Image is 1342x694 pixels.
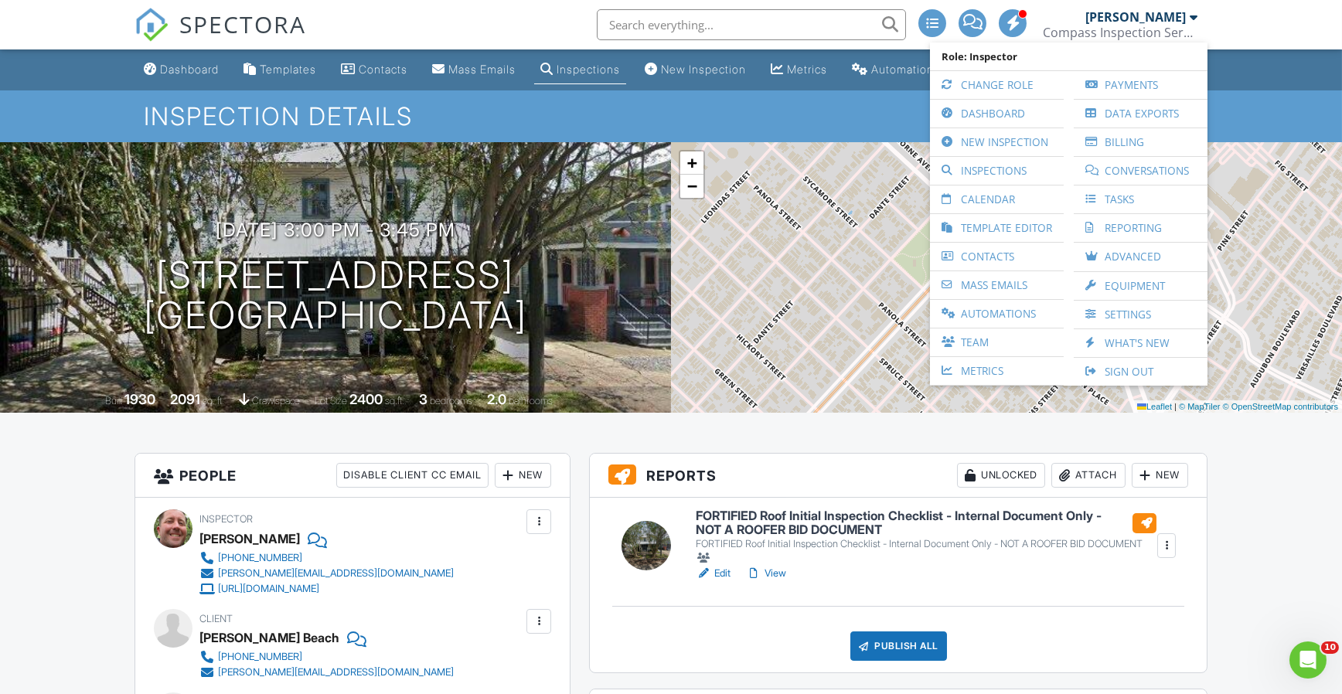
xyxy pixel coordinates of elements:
[1081,157,1200,185] a: Conversations
[216,219,455,240] h3: [DATE] 3:00 pm - 3:45 pm
[687,153,697,172] span: +
[639,56,752,84] a: New Inspection
[1174,402,1177,411] span: |
[448,63,516,76] div: Mass Emails
[938,214,1056,242] a: Template Editor
[938,157,1056,185] a: Inspections
[787,63,827,76] div: Metrics
[938,43,1200,70] span: Role: Inspector
[218,583,319,595] div: [URL][DOMAIN_NAME]
[199,626,339,649] div: [PERSON_NAME] Beach
[218,651,302,663] div: [PHONE_NUMBER]
[138,56,225,84] a: Dashboard
[746,566,786,581] a: View
[938,100,1056,128] a: Dashboard
[1081,358,1200,386] a: Sign Out
[431,395,473,407] span: bedrooms
[495,463,551,488] div: New
[199,527,300,550] div: [PERSON_NAME]
[253,395,301,407] span: crawlspace
[1051,463,1126,488] div: Attach
[1081,272,1200,300] a: Equipment
[1081,128,1200,156] a: Billing
[144,255,527,337] h1: [STREET_ADDRESS] [GEOGRAPHIC_DATA]
[957,463,1045,488] div: Unlocked
[1081,185,1200,213] a: Tasks
[359,63,407,76] div: Contacts
[696,509,1156,536] h6: FORTIFIED Roof Initial Inspection Checklist - Internal Document Only - NOT A ROOFER BID DOCUMENT
[135,8,169,42] img: The Best Home Inspection Software - Spectora
[203,395,225,407] span: sq. ft.
[938,185,1056,213] a: Calendar
[135,21,306,53] a: SPECTORA
[661,63,746,76] div: New Inspection
[386,395,405,407] span: sq.ft.
[335,56,414,84] a: Contacts
[218,666,454,679] div: [PERSON_NAME][EMAIL_ADDRESS][DOMAIN_NAME]
[199,665,454,680] a: [PERSON_NAME][EMAIL_ADDRESS][DOMAIN_NAME]
[938,243,1056,270] a: Contacts
[1081,329,1200,357] a: What's New
[850,631,947,661] div: Publish All
[696,538,1156,550] div: FORTIFIED Roof Initial Inspection Checklist - Internal Document Only - NOT A ROOFER BID DOCUMENT
[1081,71,1200,99] a: Payments
[696,509,1156,566] a: FORTIFIED Roof Initial Inspection Checklist - Internal Document Only - NOT A ROOFER BID DOCUMENT ...
[199,581,454,597] a: [URL][DOMAIN_NAME]
[199,649,454,665] a: [PHONE_NUMBER]
[125,391,156,407] div: 1930
[680,175,703,198] a: Zoom out
[350,391,383,407] div: 2400
[420,391,428,407] div: 3
[696,566,731,581] a: Edit
[680,151,703,175] a: Zoom in
[315,395,348,407] span: Lot Size
[1085,9,1186,25] div: [PERSON_NAME]
[1043,25,1197,40] div: Compass Inspection Services
[1132,463,1188,488] div: New
[590,454,1207,498] h3: Reports
[1223,402,1338,411] a: © OpenStreetMap contributors
[199,613,233,624] span: Client
[336,463,489,488] div: Disable Client CC Email
[534,56,626,84] a: Inspections
[144,103,1197,130] h1: Inspection Details
[1081,100,1200,128] a: Data Exports
[218,552,302,564] div: [PHONE_NUMBER]
[199,550,454,566] a: [PHONE_NUMBER]
[938,300,1056,328] a: Automations
[871,63,940,76] div: Automations
[509,395,553,407] span: bathrooms
[488,391,507,407] div: 2.0
[1081,243,1200,271] a: Advanced
[557,63,620,76] div: Inspections
[1321,641,1339,654] span: 10
[846,56,946,84] a: Automations (Advanced)
[199,513,253,525] span: Inspector
[218,567,454,580] div: [PERSON_NAME][EMAIL_ADDRESS][DOMAIN_NAME]
[938,328,1056,356] a: Team
[938,271,1056,299] a: Mass Emails
[237,56,322,84] a: Templates
[1289,641,1327,679] iframe: Intercom live chat
[765,56,833,84] a: Metrics
[1137,402,1172,411] a: Leaflet
[171,391,201,407] div: 2091
[260,63,316,76] div: Templates
[179,8,306,40] span: SPECTORA
[1081,301,1200,328] a: Settings
[426,56,522,84] a: Mass Emails
[938,128,1056,156] a: New Inspection
[160,63,219,76] div: Dashboard
[938,357,1056,385] a: Metrics
[1179,402,1221,411] a: © MapTiler
[135,454,571,498] h3: People
[106,395,123,407] span: Built
[1081,214,1200,242] a: Reporting
[597,9,906,40] input: Search everything...
[687,176,697,196] span: −
[938,71,1056,99] a: Change Role
[199,566,454,581] a: [PERSON_NAME][EMAIL_ADDRESS][DOMAIN_NAME]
